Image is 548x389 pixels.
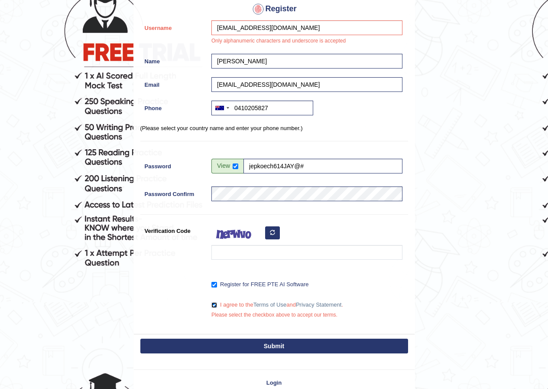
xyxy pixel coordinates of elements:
[296,301,342,308] a: Privacy Statement
[140,186,208,198] label: Password Confirm
[140,2,408,16] h4: Register
[140,223,208,235] label: Verification Code
[253,301,287,308] a: Terms of Use
[140,124,408,132] p: (Please select your country name and enter your phone number.)
[140,101,208,112] label: Phone
[211,302,217,308] input: I agree to theTerms of UseandPrivacy Statement.
[211,282,217,288] input: Register for FREE PTE AI Software
[233,163,238,169] input: Show/Hide Password
[212,101,232,115] div: Australia: +61
[140,20,208,32] label: Username
[140,54,208,65] label: Name
[140,159,208,170] label: Password
[211,280,308,289] label: Register for FREE PTE AI Software
[211,101,313,115] input: +61 412 345 678
[211,301,343,309] label: I agree to the and .
[134,379,415,387] a: Login
[140,77,208,89] label: Email
[140,339,408,353] button: Submit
